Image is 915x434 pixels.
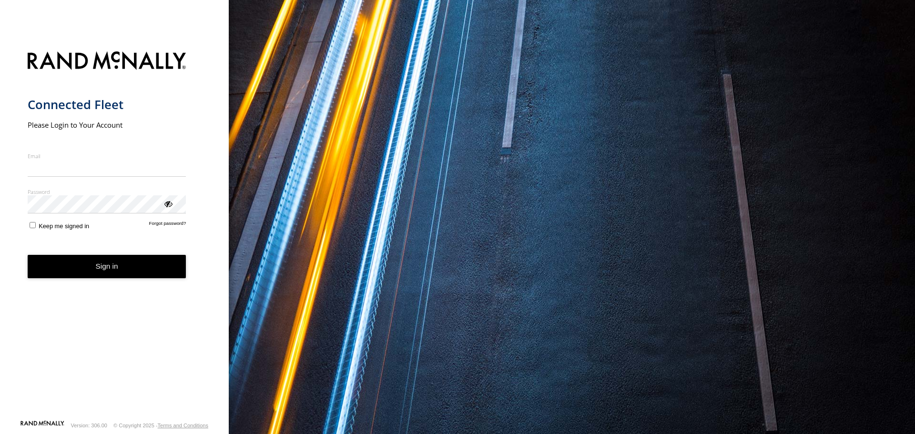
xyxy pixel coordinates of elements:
img: Rand McNally [28,50,186,74]
a: Visit our Website [20,421,64,430]
input: Keep me signed in [30,222,36,228]
button: Sign in [28,255,186,278]
label: Email [28,152,186,160]
div: ViewPassword [163,199,173,208]
form: main [28,46,202,420]
a: Terms and Conditions [158,423,208,428]
h1: Connected Fleet [28,97,186,112]
div: © Copyright 2025 - [113,423,208,428]
h2: Please Login to Your Account [28,120,186,130]
span: Keep me signed in [39,222,89,230]
a: Forgot password? [149,221,186,230]
div: Version: 306.00 [71,423,107,428]
label: Password [28,188,186,195]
